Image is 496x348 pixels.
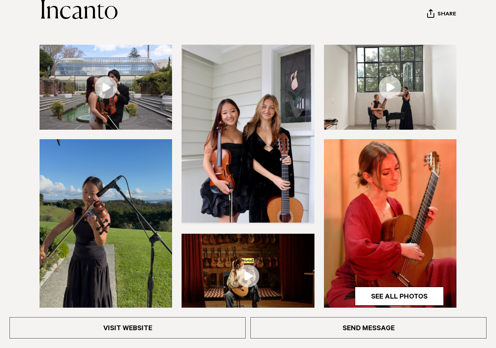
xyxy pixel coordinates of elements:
[9,317,246,339] a: Visit Website
[355,287,444,306] a: See All Photos
[437,11,456,19] span: Share
[427,9,456,21] button: Share
[250,317,487,339] a: Send Message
